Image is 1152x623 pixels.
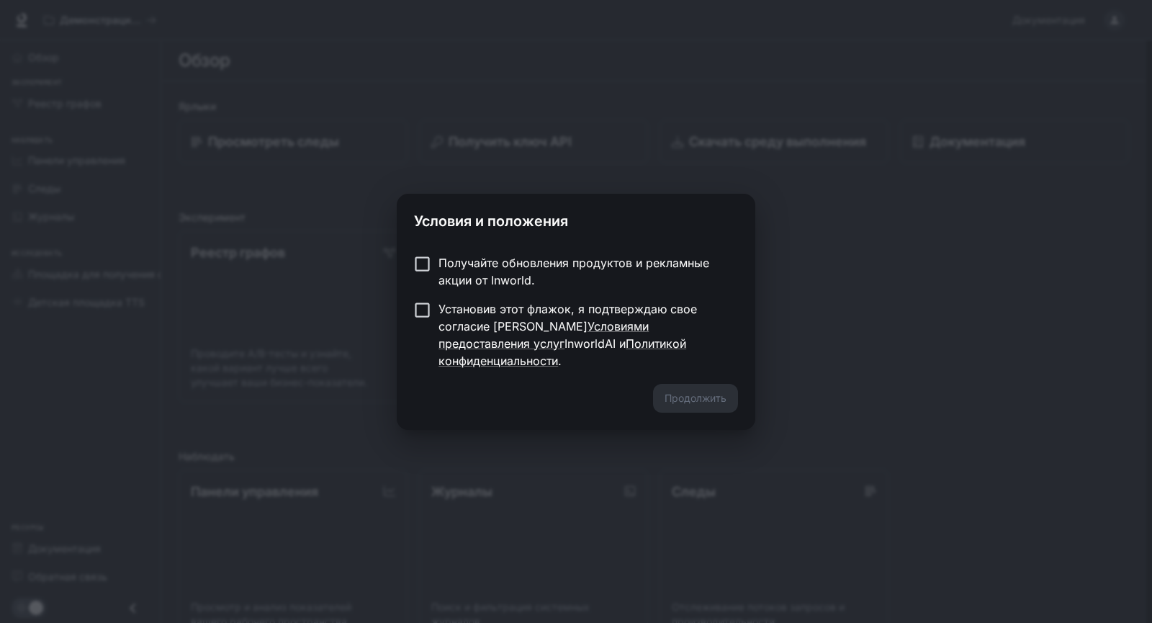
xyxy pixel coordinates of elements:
a: Политикой конфиденциальности [438,336,686,368]
font: . [558,354,562,368]
font: Получайте обновления продуктов и рекламные акции от Inworld. [438,256,709,287]
font: Условия и положения [414,212,568,230]
a: Условиями предоставления услуг [438,319,649,351]
font: InworldAI и [564,336,626,351]
font: Установив этот флажок, я подтверждаю свое согласие [PERSON_NAME] [438,302,697,333]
